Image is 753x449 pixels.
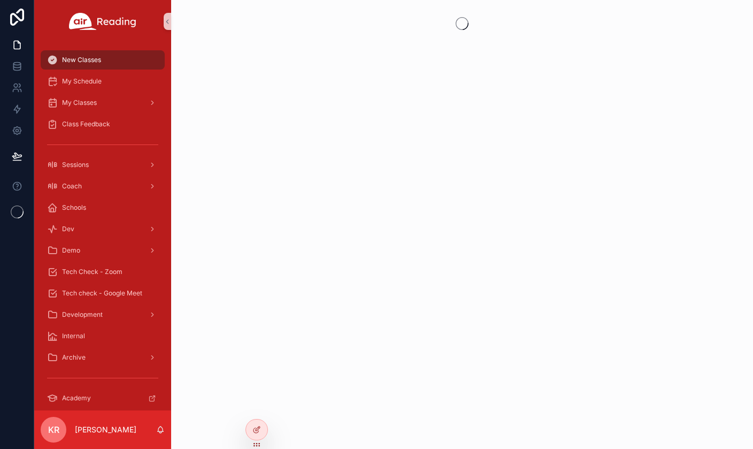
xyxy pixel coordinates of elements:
span: My Classes [62,98,97,107]
a: Schools [41,198,165,217]
span: Schools [62,203,86,212]
a: My Classes [41,93,165,112]
a: Sessions [41,155,165,174]
a: Coach [41,177,165,196]
span: Academy [62,394,91,402]
span: Demo [62,246,80,255]
a: Demo [41,241,165,260]
span: Archive [62,353,86,362]
p: [PERSON_NAME] [75,424,136,435]
a: Class Feedback [41,115,165,134]
span: KR [48,423,59,436]
span: Sessions [62,161,89,169]
span: Tech Check - Zoom [62,268,122,276]
a: My Schedule [41,72,165,91]
a: Internal [41,326,165,346]
span: My Schedule [62,77,102,86]
span: New Classes [62,56,101,64]
a: Academy [41,389,165,408]
span: Tech check - Google Meet [62,289,142,298]
a: Tech check - Google Meet [41,284,165,303]
a: Tech Check - Zoom [41,262,165,281]
span: Class Feedback [62,120,110,128]
a: Dev [41,219,165,239]
div: scrollable content [34,43,171,410]
a: Archive [41,348,165,367]
span: Dev [62,225,74,233]
span: Development [62,310,103,319]
a: Development [41,305,165,324]
img: App logo [69,13,136,30]
a: New Classes [41,50,165,70]
span: Coach [62,182,82,191]
span: Internal [62,332,85,340]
